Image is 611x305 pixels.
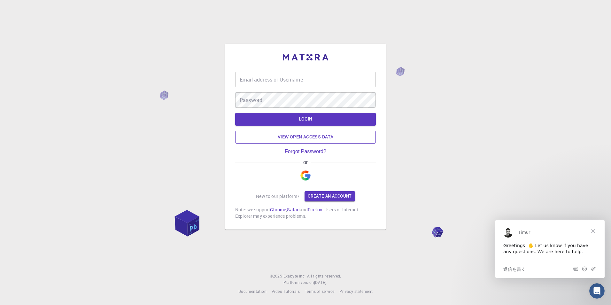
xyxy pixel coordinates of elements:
[235,113,376,126] button: LOGIN
[283,273,306,279] a: Exabyte Inc.
[238,288,267,295] a: Documentation
[339,288,373,295] a: Privacy statement
[235,131,376,144] a: View open access data
[308,207,322,213] a: Firefox
[238,289,267,294] span: Documentation
[283,273,306,278] span: Exabyte Inc.
[283,279,314,286] span: Platform version
[305,289,334,294] span: Terms of service
[314,279,328,286] a: [DATE].
[270,273,283,279] span: © 2025
[307,273,341,279] span: All rights reserved.
[287,207,300,213] a: Safari
[272,288,300,295] a: Video Tutorials
[589,283,605,299] iframe: Intercom live chat
[300,170,311,181] img: Google
[305,191,355,201] a: Create an account
[339,289,373,294] span: Privacy statement
[305,288,334,295] a: Terms of service
[300,160,311,165] span: or
[270,207,286,213] a: Chrome
[272,289,300,294] span: Video Tutorials
[285,149,326,154] a: Forgot Password?
[314,280,328,285] span: [DATE] .
[256,193,299,199] p: New to our platform?
[495,220,605,278] iframe: Intercom live chat メッセージ
[235,207,376,219] p: Note: we support , and . Users of Internet Explorer may experience problems.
